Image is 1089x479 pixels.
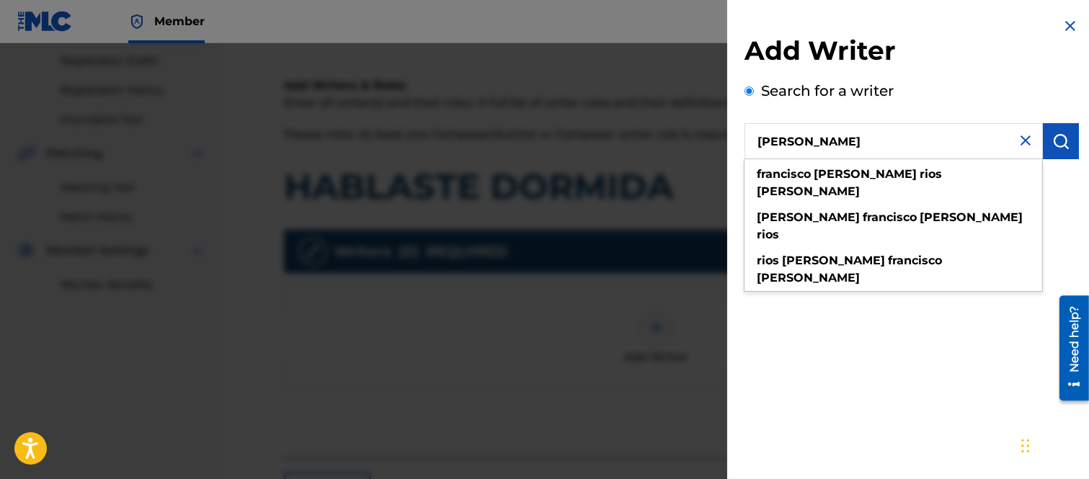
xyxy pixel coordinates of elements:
[744,123,1043,159] input: Search writer's name or IPI Number
[757,167,811,181] strong: francisco
[757,271,860,285] strong: [PERSON_NAME]
[757,228,779,241] strong: rios
[757,210,860,224] strong: [PERSON_NAME]
[128,13,146,30] img: Top Rightsholder
[863,210,917,224] strong: francisco
[1017,132,1034,149] img: close
[1017,410,1089,479] iframe: Chat Widget
[154,13,205,30] span: Member
[1049,290,1089,406] iframe: Resource Center
[744,35,1079,71] h2: Add Writer
[757,254,779,267] strong: rios
[1052,133,1070,150] img: Search Works
[757,184,860,198] strong: [PERSON_NAME]
[1021,424,1030,467] div: Arrastrar
[761,82,894,99] label: Search for a writer
[814,167,917,181] strong: [PERSON_NAME]
[920,210,1023,224] strong: [PERSON_NAME]
[17,11,73,32] img: MLC Logo
[920,167,942,181] strong: rios
[782,254,885,267] strong: [PERSON_NAME]
[1017,410,1089,479] div: Widget de chat
[888,254,942,267] strong: francisco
